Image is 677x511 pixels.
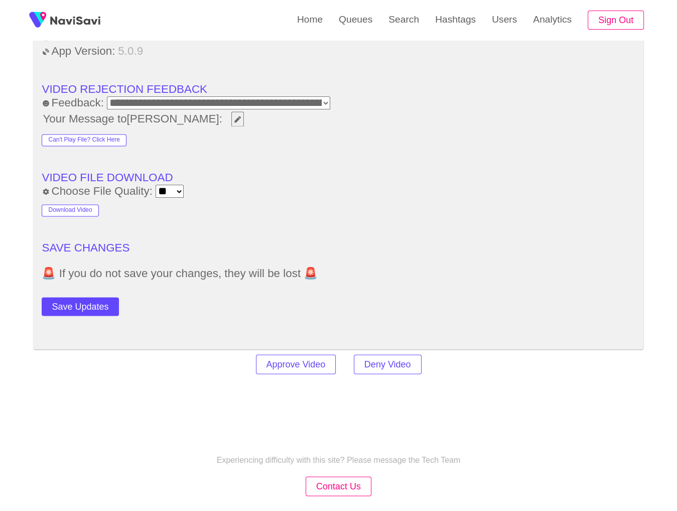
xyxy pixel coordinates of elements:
button: Save Updates [42,297,118,316]
img: fireSpot [50,15,100,25]
button: Sign Out [588,11,644,30]
p: Experiencing difficulty with this site? Please message the Tech Team [217,455,461,464]
span: Your Message to [PERSON_NAME] : [42,112,223,125]
span: Feedback: [42,96,104,109]
button: Download Video [42,204,98,216]
img: fireSpot [25,8,50,33]
span: 🚨 If you do not save your changes, they will be lost 🚨 [42,267,635,280]
span: Edit Field [233,116,242,122]
button: Edit Field [231,111,244,126]
button: Deny Video [354,354,422,374]
span: 5.0.9 [117,45,144,58]
li: SAVE CHANGES [42,241,635,254]
a: Contact Us [306,482,371,490]
span: Choose File Quality: [42,185,153,198]
button: Contact Us [306,476,371,496]
button: Can't Play File? Click Here [42,134,126,146]
button: Approve Video [256,354,336,374]
li: VIDEO REJECTION FEEDBACK [42,83,635,96]
li: VIDEO FILE DOWNLOAD [42,171,635,184]
span: App Version: [42,45,116,58]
